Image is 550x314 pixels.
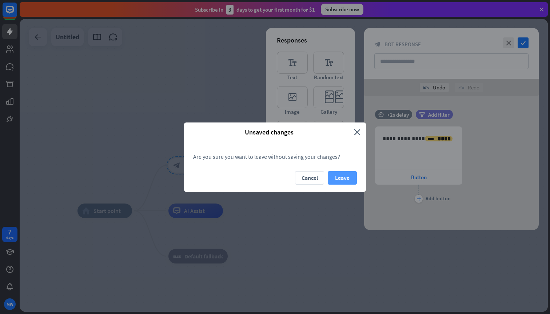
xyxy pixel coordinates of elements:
span: Unsaved changes [190,128,348,136]
i: close [354,128,360,136]
button: Cancel [295,171,324,185]
button: Open LiveChat chat widget [6,3,28,25]
span: Are you sure you want to leave without saving your changes? [193,153,340,160]
button: Leave [328,171,357,185]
